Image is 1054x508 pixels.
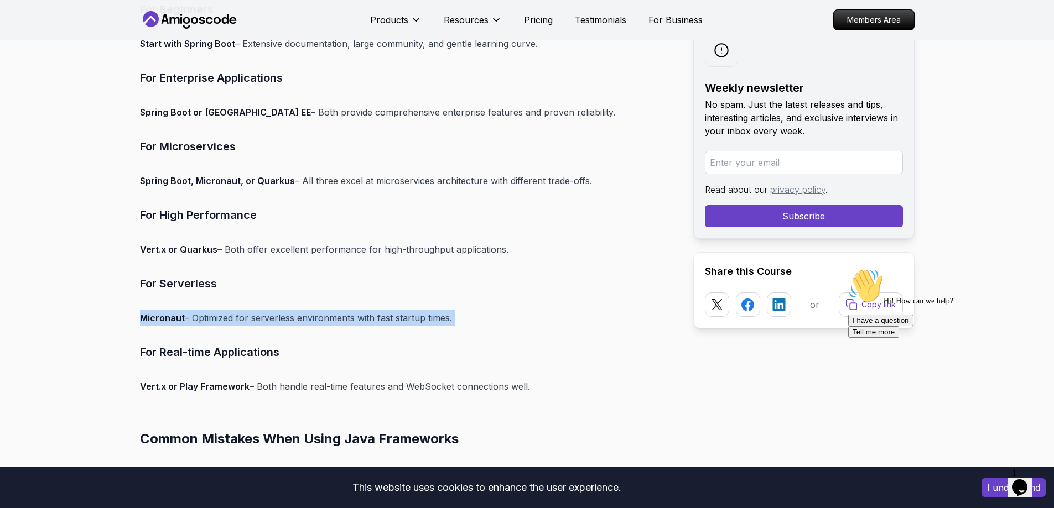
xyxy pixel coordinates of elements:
[770,184,825,195] a: privacy policy
[140,430,676,448] h2: Common Mistakes When Using Java Frameworks
[810,298,819,311] p: or
[140,69,676,87] h3: For Enterprise Applications
[575,13,626,27] a: Testimonials
[982,478,1046,497] button: Accept cookies
[140,242,676,257] p: – Both offer excellent performance for high-throughput applications.
[140,343,676,361] h3: For Real-time Applications
[140,104,676,120] p: – Both provide comprehensive enterprise features and proven reliability.
[370,13,422,35] button: Products
[8,475,965,500] div: This website uses cookies to enhance the user experience.
[4,62,55,74] button: Tell me more
[4,51,70,62] button: I have a question
[140,381,250,392] strong: Vert.x or Play Framework
[140,312,185,323] strong: Micronaut
[140,138,676,155] h3: For Microservices
[648,13,703,27] a: For Business
[4,33,110,41] span: Hi! How can we help?
[140,38,235,49] strong: Start with Spring Boot
[140,379,676,394] p: – Both handle real-time features and WebSocket connections well.
[1008,464,1043,497] iframe: chat widget
[140,244,217,255] strong: Vert.x or Quarkus
[444,13,489,27] p: Resources
[524,13,553,27] a: Pricing
[140,173,676,188] p: – All three excel at microservices architecture with different trade-offs.
[705,98,903,138] p: No spam. Just the latest releases and tips, interesting articles, and exclusive interviews in you...
[834,10,914,30] p: Members Area
[4,4,40,40] img: :wave:
[705,80,903,96] h2: Weekly newsletter
[705,264,903,279] h2: Share this Course
[370,13,408,27] p: Products
[140,36,676,51] p: – Extensive documentation, large community, and gentle learning curve.
[705,205,903,227] button: Subscribe
[140,107,311,118] strong: Spring Boot or [GEOGRAPHIC_DATA] EE
[140,310,676,326] p: – Optimized for serverless environments with fast startup times.
[833,9,915,30] a: Members Area
[705,151,903,174] input: Enter your email
[154,465,676,496] li: – Leads to version conflicts and security vulnerabilities. Use dependency management tools like o...
[140,175,295,186] strong: Spring Boot, Micronaut, or Quarkus
[140,206,676,224] h3: For High Performance
[140,275,676,292] h3: For Serverless
[4,4,204,74] div: 👋Hi! How can we help?I have a questionTell me more
[705,183,903,196] p: Read about our .
[444,13,502,35] button: Resources
[839,292,903,317] button: Copy link
[844,264,1043,458] iframe: chat widget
